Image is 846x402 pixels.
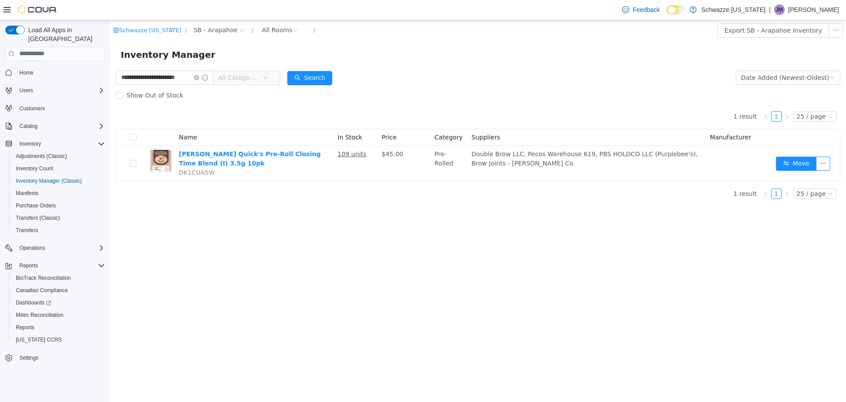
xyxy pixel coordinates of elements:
span: Transfers (Classic) [16,214,60,222]
span: $45.00 [271,130,293,137]
button: Reports [16,260,41,271]
span: Catalog [16,121,105,131]
span: / [141,7,143,13]
button: Home [2,66,108,79]
button: [US_STATE] CCRS [9,334,108,346]
i: icon: down [717,171,723,177]
button: Metrc Reconciliation [9,309,108,321]
span: Inventory Manager (Classic) [12,176,105,186]
span: Purchase Orders [12,200,105,211]
span: Canadian Compliance [12,285,105,296]
span: Inventory Count [16,165,53,172]
span: Purchase Orders [16,202,56,209]
a: Canadian Compliance [12,285,71,296]
a: Inventory Count [12,163,57,174]
span: Inventory Manager (Classic) [16,177,82,184]
span: Price [271,113,286,120]
span: Category [324,113,352,120]
span: Washington CCRS [12,334,105,345]
i: icon: down [720,55,725,61]
button: icon: ellipsis [719,3,733,17]
button: icon: searchSearch [177,51,222,65]
button: icon: ellipsis [706,136,720,150]
li: 1 result [623,91,647,101]
div: All Rooms [152,3,182,16]
span: Inventory [16,139,105,149]
i: icon: left [653,171,658,177]
li: Next Page [672,91,682,101]
li: Previous Page [650,168,661,179]
img: Cova [18,5,57,14]
span: Settings [19,354,38,361]
span: Transfers [12,225,105,236]
button: Settings [2,351,108,364]
img: Lowell Quick's Pre-Roll Closing Time Blend (I) 3.5g 10pk hero shot [40,129,62,151]
i: icon: close-circle [84,55,89,60]
span: Manifests [12,188,105,199]
button: Users [16,85,37,96]
span: Manifests [16,190,38,197]
button: Canadian Compliance [9,284,108,297]
a: 1 [661,169,671,178]
i: icon: down [717,94,723,100]
button: Reports [9,321,108,334]
span: BioTrack Reconciliation [16,274,71,282]
button: Users [2,84,108,97]
span: Home [19,69,33,76]
button: Inventory Count [9,162,108,175]
button: Customers [2,102,108,115]
i: icon: down [152,55,158,61]
span: Suppliers [361,113,390,120]
a: Dashboards [9,297,108,309]
a: Reports [12,322,38,333]
span: Inventory Count [12,163,105,174]
span: Reports [12,322,105,333]
i: icon: right [674,94,679,99]
li: Next Page [672,168,682,179]
a: [US_STATE] CCRS [12,334,65,345]
span: Transfers (Classic) [12,213,105,223]
span: Name [69,113,87,120]
span: DK1CUA5W [69,149,104,156]
span: Inventory Manager [11,27,111,41]
span: Transfers [16,227,38,234]
a: Feedback [619,1,663,19]
span: Catalog [19,123,37,130]
i: icon: right [674,171,679,177]
td: Pre-Rolled [321,126,358,161]
button: Purchase Orders [9,199,108,212]
button: Inventory [16,139,45,149]
a: Purchase Orders [12,200,59,211]
span: / [75,7,77,13]
div: 25 / page [686,91,716,101]
span: Users [19,87,33,94]
span: Manufacturer [600,113,641,120]
span: Adjustments (Classic) [16,153,67,160]
span: Canadian Compliance [16,287,68,294]
a: Transfers (Classic) [12,213,63,223]
span: Dashboards [16,299,51,306]
span: Metrc Reconciliation [12,310,105,320]
a: Home [16,68,37,78]
span: Customers [19,105,45,112]
span: Adjustments (Classic) [12,151,105,162]
span: Dashboards [12,297,105,308]
a: Adjustments (Classic) [12,151,70,162]
a: Transfers [12,225,41,236]
button: Catalog [2,120,108,132]
button: Operations [16,243,49,253]
li: 1 result [623,168,647,179]
li: 1 [661,91,672,101]
span: Show Out of Stock [13,71,77,79]
li: Previous Page [650,91,661,101]
button: Export SB - Arapahoe Inventory [607,3,719,17]
span: [US_STATE] CCRS [16,336,62,343]
a: Settings [16,353,42,363]
a: Metrc Reconciliation [12,310,67,320]
span: Reports [16,324,34,331]
span: Home [16,67,105,78]
li: 1 [661,168,672,179]
button: BioTrack Reconciliation [9,272,108,284]
a: Manifests [12,188,42,199]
